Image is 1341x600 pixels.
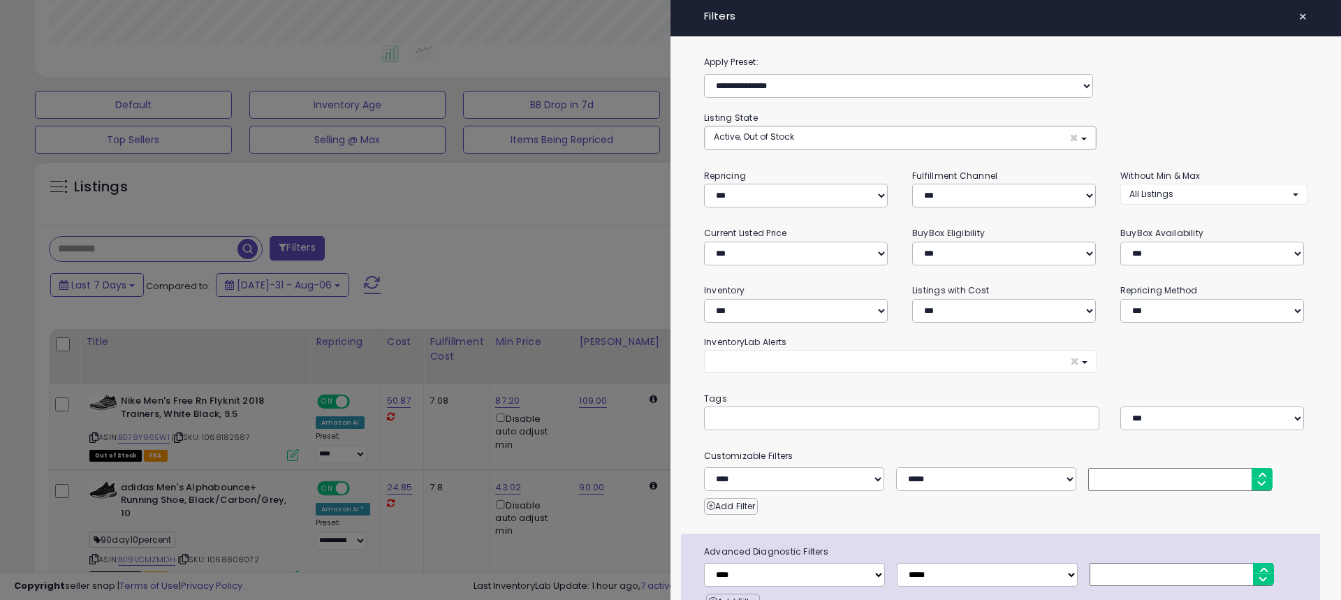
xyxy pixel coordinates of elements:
small: Current Listed Price [704,227,786,239]
small: BuyBox Availability [1120,227,1203,239]
span: All Listings [1129,188,1173,200]
span: × [1298,7,1307,27]
small: InventoryLab Alerts [704,336,786,348]
button: All Listings [1120,184,1307,204]
small: Repricing Method [1120,284,1198,296]
span: Active, Out of Stock [714,131,794,142]
button: × [1293,7,1313,27]
small: Fulfillment Channel [912,170,997,182]
small: Without Min & Max [1120,170,1201,182]
small: Customizable Filters [694,448,1318,464]
small: Repricing [704,170,746,182]
label: Apply Preset: [694,54,1318,70]
small: Inventory [704,284,745,296]
small: Listing State [704,112,758,124]
button: × [704,350,1097,373]
small: Listings with Cost [912,284,989,296]
button: Active, Out of Stock × [705,126,1096,149]
span: Advanced Diagnostic Filters [694,544,1320,559]
button: Add Filter [704,498,758,515]
small: BuyBox Eligibility [912,227,985,239]
h4: Filters [704,10,1307,22]
small: Tags [694,391,1318,407]
span: × [1069,131,1078,145]
span: × [1070,354,1079,369]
